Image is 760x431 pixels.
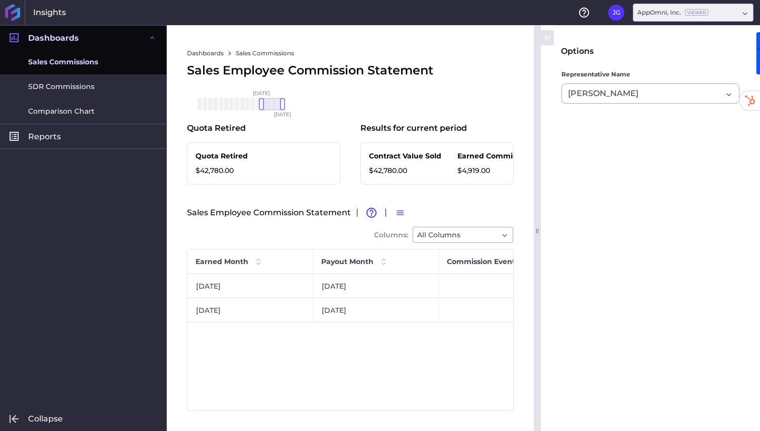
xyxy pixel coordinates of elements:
[321,257,373,266] span: Payout Month
[313,274,439,298] div: [DATE]
[561,83,739,104] div: Dropdown select
[457,165,535,176] p: $4,919.00
[369,165,441,176] p: $42,780.00
[369,151,441,161] p: Contract Value Sold
[374,231,408,238] span: Columns:
[561,69,630,79] span: Representative Name
[413,227,513,243] div: Dropdown select
[561,45,594,57] div: Options
[360,122,467,134] p: Results for current period
[274,112,291,117] span: [DATE]
[313,298,439,322] div: [DATE]
[236,49,294,58] a: Sales Commissions
[187,274,313,298] div: [DATE]
[187,205,514,243] div: Sales Employee Commission Statement
[637,8,708,17] div: AppOmni, Inc.
[28,106,94,117] span: Comparison Chart
[568,88,638,100] span: [PERSON_NAME]
[28,131,61,142] span: Reports
[196,151,261,161] p: Quota Retired
[187,298,313,322] div: [DATE]
[28,33,79,43] span: Dashboards
[28,413,63,424] span: Collapse
[608,5,624,21] button: User Menu
[447,257,515,266] span: Commission Event
[187,61,433,79] div: Sales Employee Commission Statement
[196,165,261,176] p: $42,780.00
[196,257,248,266] span: Earned Month
[576,5,592,21] button: Help
[633,4,753,22] div: Dropdown select
[187,122,246,134] p: Quota Retired
[253,91,270,96] span: [DATE]
[685,9,708,16] ins: Viewer
[28,57,98,67] span: Sales Commissions
[28,81,94,92] span: SDR Commissions
[187,49,224,58] a: Dashboards
[417,229,460,241] span: All Columns
[457,151,535,161] p: Earned Commissions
